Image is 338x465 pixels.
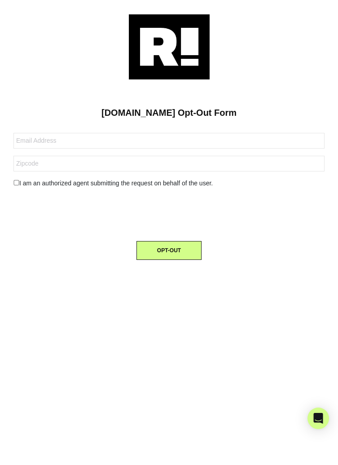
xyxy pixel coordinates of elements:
[129,14,210,79] img: Retention.com
[13,107,325,118] h1: [DOMAIN_NAME] Opt-Out Form
[136,241,202,260] button: OPT-OUT
[13,133,325,149] input: Email Address
[101,195,237,230] iframe: reCAPTCHA
[7,179,331,188] div: I am an authorized agent submitting the request on behalf of the user.
[13,156,325,171] input: Zipcode
[307,408,329,429] div: Open Intercom Messenger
